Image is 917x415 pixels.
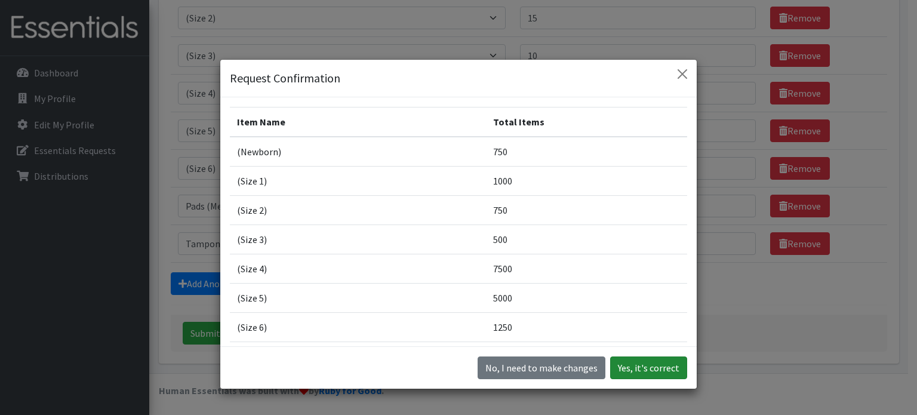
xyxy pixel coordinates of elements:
td: (Size 2) [230,196,486,225]
td: (Newborn) [230,137,486,167]
button: No I need to make changes [478,356,605,379]
button: Yes, it's correct [610,356,687,379]
td: (Size 5) [230,284,486,313]
td: 750 [486,196,687,225]
th: Item Name [230,107,486,137]
td: 1000 [486,167,687,196]
td: 7500 [486,254,687,284]
th: Total Items [486,107,687,137]
td: 625 [486,342,687,371]
button: Close [673,64,692,84]
td: 5000 [486,284,687,313]
td: (Size 3) [230,225,486,254]
td: 750 [486,137,687,167]
td: (Size 4) [230,254,486,284]
td: (Size 1) [230,167,486,196]
td: (Size 6) [230,313,486,342]
td: 1250 [486,313,687,342]
td: 500 [486,225,687,254]
td: Pads (Menstrual) [230,342,486,371]
h5: Request Confirmation [230,69,340,87]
